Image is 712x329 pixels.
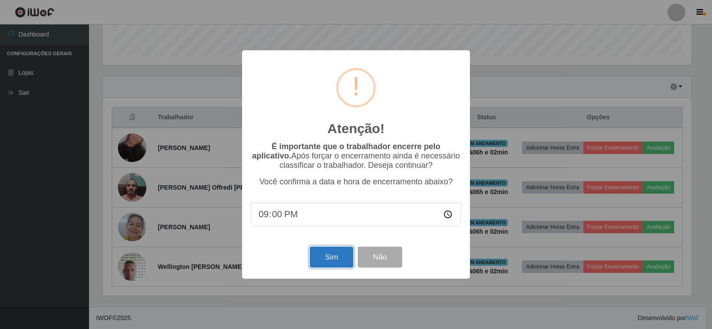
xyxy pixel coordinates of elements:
[310,247,353,268] button: Sim
[251,177,461,187] p: Você confirma a data e hora de encerramento abaixo?
[251,142,461,170] p: Após forçar o encerramento ainda é necessário classificar o trabalhador. Deseja continuar?
[358,247,402,268] button: Não
[252,142,440,160] b: É importante que o trabalhador encerre pelo aplicativo.
[328,121,384,137] h2: Atenção!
